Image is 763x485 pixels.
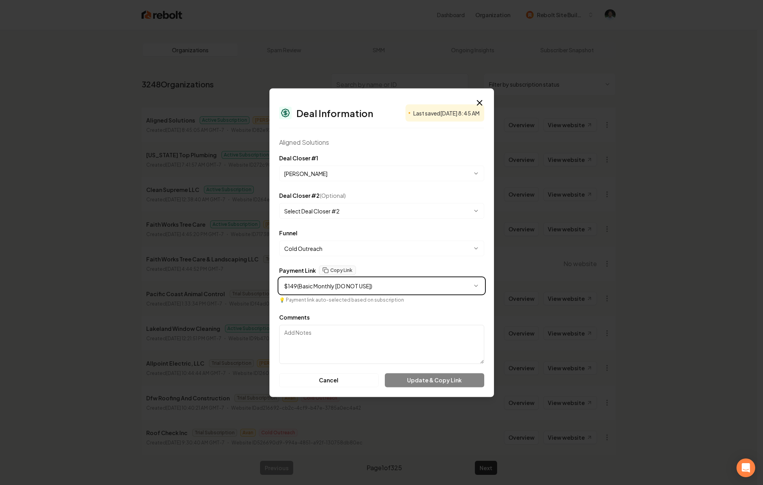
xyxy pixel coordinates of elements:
[296,108,373,117] h2: Deal Information
[279,267,316,273] label: Payment Link
[319,265,356,275] button: Copy Link
[279,229,297,236] label: Funnel
[279,137,484,147] div: Aligned Solutions
[279,373,379,387] button: Cancel
[279,297,484,303] p: 💡 Payment link auto-selected based on subscription
[320,192,346,199] span: (Optional)
[413,109,480,117] span: Last saved [DATE] 8:45 AM
[279,313,310,320] label: Comments
[279,192,346,199] label: Deal Closer #2
[279,154,318,161] label: Deal Closer #1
